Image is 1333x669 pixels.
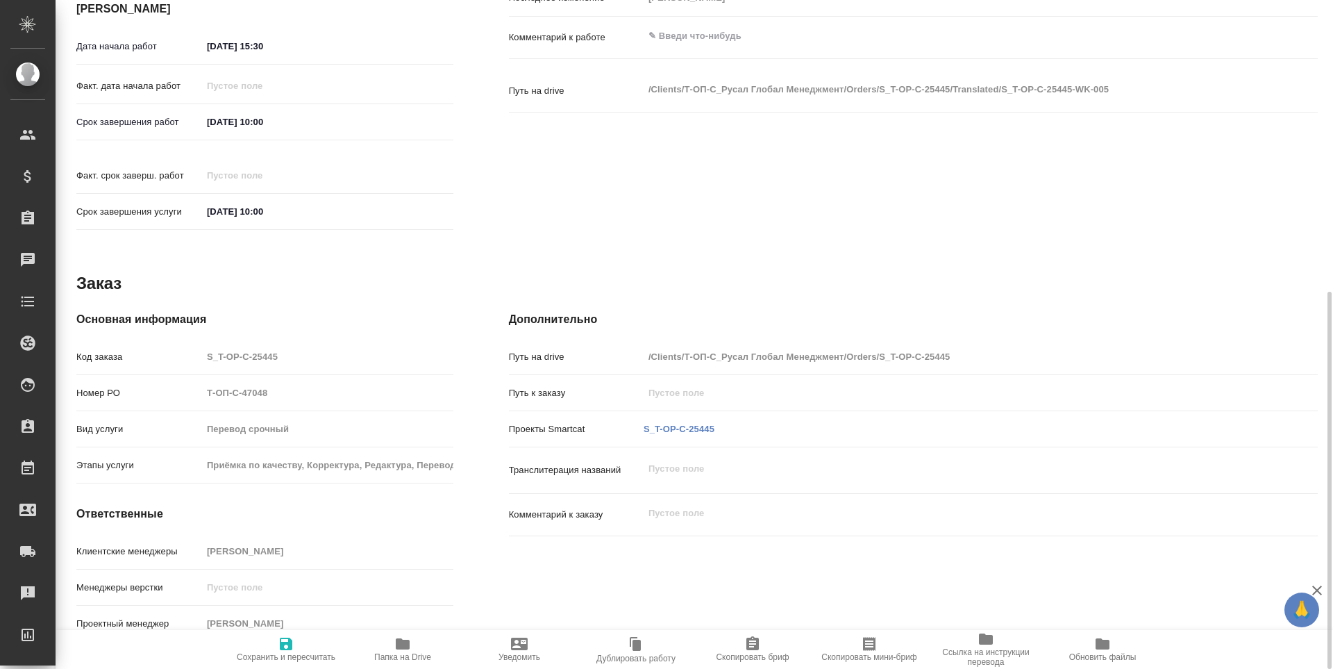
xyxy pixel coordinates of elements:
input: ✎ Введи что-нибудь [202,201,324,222]
input: Пустое поле [202,577,453,597]
input: Пустое поле [644,347,1250,367]
button: Дублировать работу [578,630,694,669]
p: Путь на drive [509,350,644,364]
p: Путь на drive [509,84,644,98]
p: Этапы услуги [76,459,202,472]
h4: [PERSON_NAME] [76,1,453,17]
p: Комментарий к работе [509,31,644,44]
span: 🙏 [1290,595,1314,625]
span: Скопировать бриф [716,652,789,662]
span: Уведомить [498,652,540,662]
button: Скопировать мини-бриф [811,630,928,669]
p: Срок завершения услуги [76,205,202,219]
h4: Ответственные [76,506,453,522]
span: Ссылка на инструкции перевода [936,647,1036,667]
input: Пустое поле [202,541,453,561]
input: Пустое поле [644,383,1250,403]
p: Факт. дата начала работ [76,79,202,93]
button: Ссылка на инструкции перевода [928,630,1044,669]
span: Дублировать работу [596,654,676,663]
p: Срок завершения работ [76,115,202,129]
p: Менеджеры верстки [76,581,202,595]
span: Сохранить и пересчитать [237,652,335,662]
span: Обновить файлы [1069,652,1137,662]
input: Пустое поле [202,383,453,403]
p: Путь к заказу [509,386,644,400]
h4: Дополнительно [509,311,1318,328]
span: Скопировать мини-бриф [821,652,916,662]
button: Скопировать бриф [694,630,811,669]
button: Сохранить и пересчитать [228,630,344,669]
input: Пустое поле [202,419,453,439]
p: Комментарий к заказу [509,508,644,522]
input: Пустое поле [202,613,453,634]
h2: Заказ [76,272,121,295]
p: Дата начала работ [76,40,202,53]
p: Проектный менеджер [76,617,202,631]
input: Пустое поле [202,347,453,367]
p: Код заказа [76,350,202,364]
h4: Основная информация [76,311,453,328]
p: Транслитерация названий [509,463,644,477]
button: Уведомить [461,630,578,669]
p: Факт. срок заверш. работ [76,169,202,183]
p: Проекты Smartcat [509,422,644,436]
button: 🙏 [1284,593,1319,627]
span: Папка на Drive [374,652,431,662]
input: ✎ Введи что-нибудь [202,36,324,56]
input: Пустое поле [202,165,324,185]
input: Пустое поле [202,76,324,96]
p: Вид услуги [76,422,202,436]
input: Пустое поле [202,455,453,475]
p: Номер РО [76,386,202,400]
button: Папка на Drive [344,630,461,669]
button: Обновить файлы [1044,630,1161,669]
input: ✎ Введи что-нибудь [202,112,324,132]
p: Клиентские менеджеры [76,545,202,559]
textarea: /Clients/Т-ОП-С_Русал Глобал Менеджмент/Orders/S_T-OP-C-25445/Translated/S_T-OP-C-25445-WK-005 [644,78,1250,101]
a: S_T-OP-C-25445 [644,424,714,434]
